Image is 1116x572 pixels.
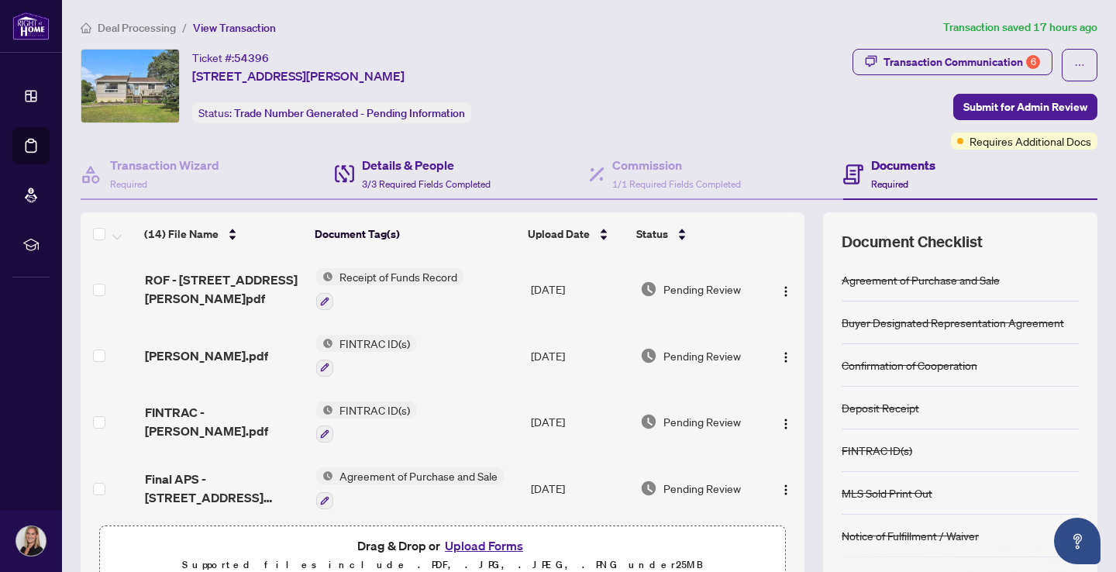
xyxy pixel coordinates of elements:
[81,22,91,33] span: home
[780,285,792,298] img: Logo
[525,389,634,456] td: [DATE]
[525,322,634,389] td: [DATE]
[333,401,416,419] span: FINTRAC ID(s)
[333,268,463,285] span: Receipt of Funds Record
[12,12,50,40] img: logo
[192,67,405,85] span: [STREET_ADDRESS][PERSON_NAME]
[138,212,308,256] th: (14) File Name
[842,314,1064,331] div: Buyer Designated Representation Agreement
[362,178,491,190] span: 3/3 Required Fields Completed
[440,536,528,556] button: Upload Forms
[773,476,798,501] button: Logo
[145,470,305,507] span: Final APS - [STREET_ADDRESS][PERSON_NAME] - [DATE].pdf
[842,442,912,459] div: FINTRAC ID(s)
[943,19,1097,36] article: Transaction saved 17 hours ago
[780,351,792,364] img: Logo
[871,178,908,190] span: Required
[316,467,504,509] button: Status IconAgreement of Purchase and Sale
[1054,518,1100,564] button: Open asap
[663,347,741,364] span: Pending Review
[98,21,176,35] span: Deal Processing
[145,403,305,440] span: FINTRAC - [PERSON_NAME].pdf
[640,480,657,497] img: Document Status
[1026,55,1040,69] div: 6
[842,399,919,416] div: Deposit Receipt
[522,212,630,256] th: Upload Date
[842,271,1000,288] div: Agreement of Purchase and Sale
[1074,60,1085,71] span: ellipsis
[110,178,147,190] span: Required
[362,156,491,174] h4: Details & People
[663,480,741,497] span: Pending Review
[145,270,305,308] span: ROF - [STREET_ADDRESS][PERSON_NAME]pdf
[780,418,792,430] img: Logo
[842,231,983,253] span: Document Checklist
[316,335,333,352] img: Status Icon
[110,156,219,174] h4: Transaction Wizard
[612,156,741,174] h4: Commission
[525,256,634,322] td: [DATE]
[612,178,741,190] span: 1/1 Required Fields Completed
[773,343,798,368] button: Logo
[357,536,528,556] span: Drag & Drop or
[234,106,465,120] span: Trade Number Generated - Pending Information
[193,21,276,35] span: View Transaction
[842,527,979,544] div: Notice of Fulfillment / Waiver
[145,346,268,365] span: [PERSON_NAME].pdf
[780,484,792,496] img: Logo
[663,413,741,430] span: Pending Review
[842,484,932,501] div: MLS Sold Print Out
[953,94,1097,120] button: Submit for Admin Review
[883,50,1040,74] div: Transaction Communication
[316,467,333,484] img: Status Icon
[144,226,219,243] span: (14) File Name
[852,49,1052,75] button: Transaction Communication6
[316,401,416,443] button: Status IconFINTRAC ID(s)
[630,212,762,256] th: Status
[963,95,1087,119] span: Submit for Admin Review
[528,226,590,243] span: Upload Date
[773,409,798,434] button: Logo
[16,526,46,556] img: Profile Icon
[871,156,935,174] h4: Documents
[192,102,471,123] div: Status:
[525,455,634,522] td: [DATE]
[192,49,269,67] div: Ticket #:
[970,133,1091,150] span: Requires Additional Docs
[773,277,798,302] button: Logo
[316,268,333,285] img: Status Icon
[640,347,657,364] img: Document Status
[640,281,657,298] img: Document Status
[636,226,668,243] span: Status
[640,413,657,430] img: Document Status
[316,268,463,310] button: Status IconReceipt of Funds Record
[234,51,269,65] span: 54396
[316,335,416,377] button: Status IconFINTRAC ID(s)
[663,281,741,298] span: Pending Review
[316,401,333,419] img: Status Icon
[333,467,504,484] span: Agreement of Purchase and Sale
[308,212,522,256] th: Document Tag(s)
[81,50,179,122] img: IMG-X12390273_1.jpg
[182,19,187,36] li: /
[842,357,977,374] div: Confirmation of Cooperation
[333,335,416,352] span: FINTRAC ID(s)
